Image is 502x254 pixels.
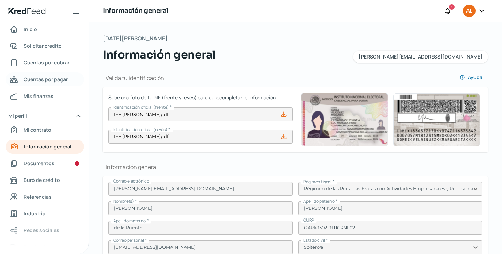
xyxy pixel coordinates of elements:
[113,104,169,110] span: Identificación oficial (frente)
[103,46,216,63] span: Información general
[466,7,472,15] span: AL
[6,72,84,86] a: Cuentas por pagar
[454,70,488,84] button: Ayuda
[303,237,325,243] span: Estado civil
[113,126,167,132] span: Identificación oficial (revés)
[6,39,84,53] a: Solicitar crédito
[24,192,52,201] span: Referencias
[6,156,84,170] a: Documentos
[6,240,84,254] a: Colateral
[6,190,84,204] a: Referencias
[6,56,84,70] a: Cuentas por cobrar
[451,4,452,10] span: 1
[6,207,84,221] a: Industria
[303,198,334,204] span: Apellido paterno
[113,218,146,224] span: Apellido materno
[359,54,482,59] span: [PERSON_NAME][EMAIL_ADDRESS][DOMAIN_NAME]
[6,22,84,36] a: Inicio
[24,58,69,67] span: Cuentas por cobrar
[6,140,84,154] a: Información general
[6,89,84,103] a: Mis finanzas
[113,198,134,204] span: Nombre(s)
[24,176,60,184] span: Buró de crédito
[24,75,68,84] span: Cuentas por pagar
[6,123,84,137] a: Mi contrato
[24,159,54,168] span: Documentos
[24,209,45,218] span: Industria
[24,226,59,234] span: Redes sociales
[24,243,45,251] span: Colateral
[113,237,144,243] span: Correo personal
[303,179,332,185] span: Régimen fiscal
[103,6,168,16] h1: Información general
[301,93,388,146] img: Ejemplo de identificación oficial (frente)
[24,125,51,134] span: Mi contrato
[303,217,314,223] span: CURP
[468,75,482,80] span: Ayuda
[6,223,84,237] a: Redes sociales
[24,142,71,151] span: Información general
[24,92,53,100] span: Mis finanzas
[24,41,62,50] span: Solicitar crédito
[103,33,168,44] span: [DATE][PERSON_NAME]
[8,111,27,120] span: Mi perfil
[108,93,293,102] span: Sube una foto de tu INE (frente y revés) para autocompletar tu información
[393,93,480,146] img: Ejemplo de identificación oficial (revés)
[103,163,488,171] h1: Información general
[24,25,37,33] span: Inicio
[103,74,164,82] h1: Valida tu identificación
[6,173,84,187] a: Buró de crédito
[113,178,149,184] span: Correo electrónico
